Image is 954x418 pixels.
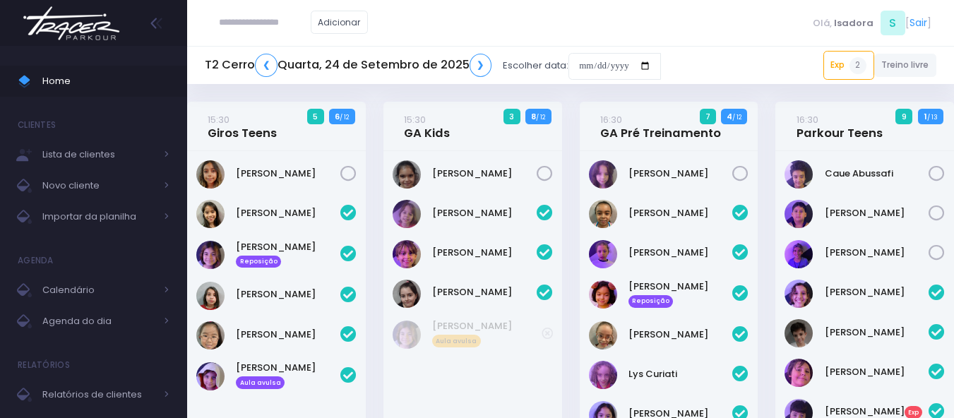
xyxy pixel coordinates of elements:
[628,295,674,308] span: Reposição
[236,240,340,268] a: [PERSON_NAME] Reposição
[432,319,542,347] a: [PERSON_NAME] Aula avulsa
[236,376,285,389] span: Aula avulsa
[236,287,340,301] a: [PERSON_NAME]
[205,49,661,82] div: Escolher data:
[432,246,537,260] a: [PERSON_NAME]
[470,54,492,77] a: ❯
[196,321,225,350] img: Natália Mie Sunami
[628,280,733,308] a: [PERSON_NAME] Reposição
[42,386,155,404] span: Relatórios de clientes
[628,328,733,342] a: [PERSON_NAME]
[849,57,866,74] span: 2
[823,51,874,79] a: Exp2
[589,361,617,389] img: Lys Curiati
[825,326,929,340] a: [PERSON_NAME]
[432,206,537,220] a: [PERSON_NAME]
[807,7,936,39] div: [ ]
[589,240,617,268] img: Isabella Rodrigues Tavares
[825,206,929,220] a: [PERSON_NAME]
[825,167,929,181] a: Caue Abussafi
[785,200,813,228] img: Felipe Jorge Bittar Sousa
[236,206,340,220] a: [PERSON_NAME]
[813,16,832,30] span: Olá,
[895,109,912,124] span: 9
[910,16,927,30] a: Sair
[340,113,349,121] small: / 12
[404,113,426,126] small: 15:30
[335,111,340,122] strong: 6
[196,282,225,310] img: Luana Beggs
[628,167,733,181] a: [PERSON_NAME]
[208,113,229,126] small: 15:30
[927,113,938,121] small: / 13
[797,112,883,141] a: 16:30Parkour Teens
[196,362,225,390] img: Theo Porto Consiglio
[196,241,225,269] img: Gabriela Porto Consiglio
[205,54,491,77] h5: T2 Cerro Quarta, 24 de Setembro de 2025
[531,111,536,122] strong: 8
[924,111,927,122] strong: 1
[236,328,340,342] a: [PERSON_NAME]
[797,113,818,126] small: 16:30
[589,160,617,189] img: Maria lana lewin
[785,359,813,387] img: Gabriel Leão
[600,112,721,141] a: 16:30GA Pré Treinamento
[196,160,225,189] img: Marina Winck Arantes
[18,351,70,379] h4: Relatórios
[42,177,155,195] span: Novo cliente
[589,280,617,309] img: Julia Kallas Cohen
[881,11,905,35] span: S
[785,319,813,347] img: Gabriel Amaral Alves
[18,246,54,275] h4: Agenda
[628,206,733,220] a: [PERSON_NAME]
[311,11,369,34] a: Adicionar
[404,112,450,141] a: 15:30GA Kids
[393,280,421,308] img: Valentina Relvas Souza
[42,145,155,164] span: Lista de clientes
[785,280,813,308] img: Estela Nunes catto
[236,167,340,181] a: [PERSON_NAME]
[834,16,873,30] span: Isadora
[432,285,537,299] a: [PERSON_NAME]
[393,240,421,268] img: Martina Bertoluci
[393,160,421,189] img: Laura da Silva Borges
[732,113,741,121] small: / 12
[825,246,929,260] a: [PERSON_NAME]
[432,167,537,181] a: [PERSON_NAME]
[42,208,155,226] span: Importar da planilha
[700,109,717,124] span: 7
[42,312,155,330] span: Agenda do dia
[236,256,281,268] span: Reposição
[874,54,937,77] a: Treino livre
[236,361,340,389] a: [PERSON_NAME] Aula avulsa
[825,285,929,299] a: [PERSON_NAME]
[196,200,225,228] img: Catharina Morais Ablas
[307,109,324,124] span: 5
[393,200,421,228] img: Amora vizer cerqueira
[785,240,813,268] img: Thiago Broitman
[536,113,545,121] small: / 12
[727,111,732,122] strong: 4
[42,281,155,299] span: Calendário
[18,111,56,139] h4: Clientes
[825,365,929,379] a: [PERSON_NAME]
[628,246,733,260] a: [PERSON_NAME]
[255,54,278,77] a: ❮
[393,321,421,349] img: Gabriela Porto Consiglio
[600,113,622,126] small: 16:30
[785,160,813,189] img: Caue Abussafi
[628,367,733,381] a: Lys Curiati
[503,109,520,124] span: 3
[589,321,617,350] img: Julia Pacheco Duarte
[589,200,617,228] img: Caroline Pacheco Duarte
[432,335,481,347] span: Aula avulsa
[42,72,169,90] span: Home
[208,112,277,141] a: 15:30Giros Teens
